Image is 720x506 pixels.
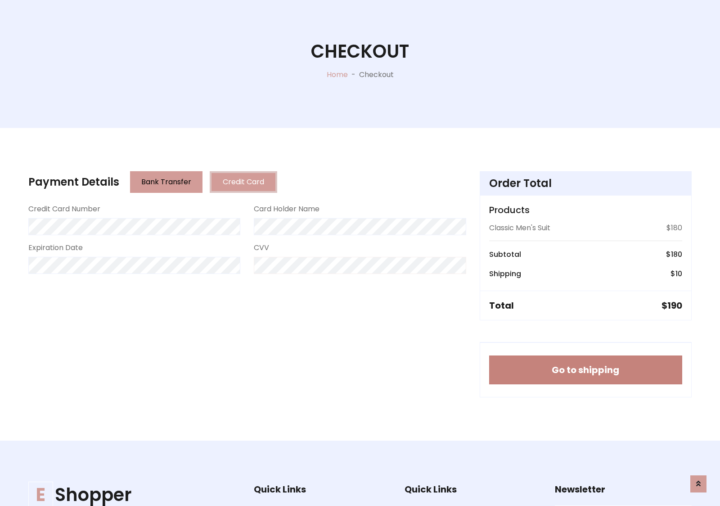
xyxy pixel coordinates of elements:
[28,176,119,189] h4: Payment Details
[28,204,100,214] label: Credit Card Number
[489,177,682,190] h4: Order Total
[348,69,359,80] p: -
[671,249,682,260] span: 180
[28,484,225,506] a: EShopper
[210,171,277,193] button: Credit Card
[661,300,682,311] h5: $
[405,484,541,495] h5: Quick Links
[489,250,521,259] h6: Subtotal
[675,269,682,279] span: 10
[555,484,692,495] h5: Newsletter
[489,269,521,278] h6: Shipping
[666,223,682,233] p: $180
[28,242,83,253] label: Expiration Date
[670,269,682,278] h6: $
[254,204,319,214] label: Card Holder Name
[667,299,682,312] span: 190
[359,69,394,80] p: Checkout
[666,250,682,259] h6: $
[489,205,682,215] h5: Products
[28,484,225,506] h1: Shopper
[489,300,514,311] h5: Total
[489,223,550,233] p: Classic Men's Suit
[489,356,682,384] button: Go to shipping
[130,171,202,193] button: Bank Transfer
[254,242,269,253] label: CVV
[311,41,409,62] h1: Checkout
[254,484,391,495] h5: Quick Links
[327,69,348,80] a: Home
